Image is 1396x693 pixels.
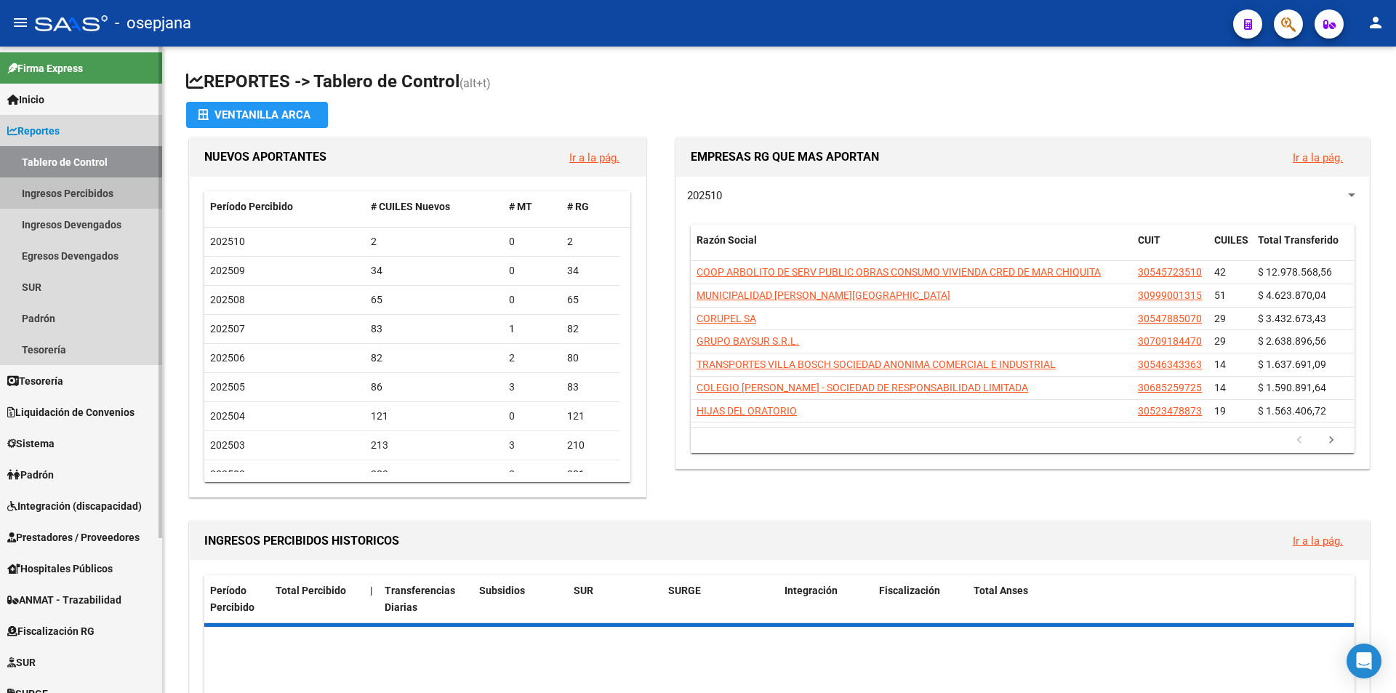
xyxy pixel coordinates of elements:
div: 210 [567,437,614,454]
span: 202502 [210,468,245,480]
span: 30546343363 [1138,358,1202,370]
datatable-header-cell: Total Anses [968,575,1343,623]
span: Integración (discapacidad) [7,498,142,514]
div: 2 [567,233,614,250]
datatable-header-cell: Período Percibido [204,191,365,223]
span: 19 [1214,405,1226,417]
span: MUNICIPALIDAD [PERSON_NAME][GEOGRAPHIC_DATA] [697,289,950,301]
div: 83 [371,321,498,337]
span: CUIT [1138,234,1160,246]
span: 30547885070 [1138,313,1202,324]
span: Razón Social [697,234,757,246]
span: | [370,585,373,596]
span: NUEVOS APORTANTES [204,150,326,164]
span: ANMAT - Trazabilidad [7,592,121,608]
span: Reportes [7,123,60,139]
span: $ 1.637.691,09 [1258,358,1326,370]
span: TRANSPORTES VILLA BOSCH SOCIEDAD ANONIMA COMERCIAL E INDUSTRIAL [697,358,1056,370]
datatable-header-cell: Subsidios [473,575,568,623]
span: Transferencias Diarias [385,585,455,613]
div: 2 [371,233,498,250]
div: Ventanilla ARCA [198,102,316,128]
span: CUILES [1214,234,1248,246]
datatable-header-cell: # RG [561,191,619,223]
div: 34 [567,263,614,279]
div: 121 [371,408,498,425]
span: 202506 [210,352,245,364]
datatable-header-cell: CUIT [1132,225,1208,273]
datatable-header-cell: Integración [779,575,873,623]
span: Hospitales Públicos [7,561,113,577]
span: 202503 [210,439,245,451]
span: $ 1.590.891,64 [1258,382,1326,393]
div: 65 [567,292,614,308]
div: 3 [509,379,555,396]
div: 121 [567,408,614,425]
span: $ 12.978.568,56 [1258,266,1332,278]
div: 80 [567,350,614,366]
datatable-header-cell: CUILES [1208,225,1252,273]
span: 202507 [210,323,245,335]
span: 202508 [210,294,245,305]
datatable-header-cell: Razón Social [691,225,1132,273]
div: 0 [509,292,555,308]
span: Sistema [7,436,55,452]
span: $ 3.432.673,43 [1258,313,1326,324]
span: 30709184470 [1138,335,1202,347]
div: 82 [371,350,498,366]
span: 30685259725 [1138,382,1202,393]
span: Liquidación de Convenios [7,404,135,420]
div: 2 [509,350,555,366]
span: Subsidios [479,585,525,596]
div: 3 [509,437,555,454]
span: 42 [1214,266,1226,278]
div: 65 [371,292,498,308]
div: 2 [509,466,555,483]
span: 202509 [210,265,245,276]
span: 14 [1214,358,1226,370]
span: $ 1.563.406,72 [1258,405,1326,417]
span: Período Percibido [210,585,254,613]
span: SUR [7,654,36,670]
span: # RG [567,201,589,212]
datatable-header-cell: # MT [503,191,561,223]
button: Ir a la pág. [1281,144,1355,171]
div: 213 [371,437,498,454]
span: $ 4.623.870,04 [1258,289,1326,301]
h1: REPORTES -> Tablero de Control [186,70,1373,95]
div: 83 [567,379,614,396]
span: Total Transferido [1258,234,1339,246]
button: Ventanilla ARCA [186,102,328,128]
span: # CUILES Nuevos [371,201,450,212]
span: Padrón [7,467,54,483]
datatable-header-cell: | [364,575,379,623]
div: 1 [509,321,555,337]
span: COLEGIO [PERSON_NAME] - SOCIEDAD DE RESPONSABILIDAD LIMITADA [697,382,1028,393]
datatable-header-cell: Período Percibido [204,575,270,623]
span: Integración [785,585,838,596]
span: $ 2.638.896,56 [1258,335,1326,347]
mat-icon: menu [12,14,29,31]
span: 29 [1214,313,1226,324]
datatable-header-cell: SURGE [662,575,779,623]
span: 202505 [210,381,245,393]
span: INGRESOS PERCIBIDOS HISTORICOS [204,534,399,548]
span: (alt+t) [460,76,491,90]
div: 281 [567,466,614,483]
span: Total Percibido [276,585,346,596]
span: 202510 [687,189,722,202]
a: go to next page [1317,433,1345,449]
span: EMPRESAS RG QUE MAS APORTAN [691,150,879,164]
datatable-header-cell: # CUILES Nuevos [365,191,504,223]
span: 30523478873 [1138,405,1202,417]
datatable-header-cell: SUR [568,575,662,623]
span: 29 [1214,335,1226,347]
span: 202504 [210,410,245,422]
span: GRUPO BAYSUR S.R.L. [697,335,799,347]
datatable-header-cell: Total Percibido [270,575,364,623]
span: - osepjana [115,7,191,39]
span: 202510 [210,236,245,247]
datatable-header-cell: Transferencias Diarias [379,575,473,623]
a: Ir a la pág. [1293,534,1343,548]
span: 30999001315 [1138,289,1202,301]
